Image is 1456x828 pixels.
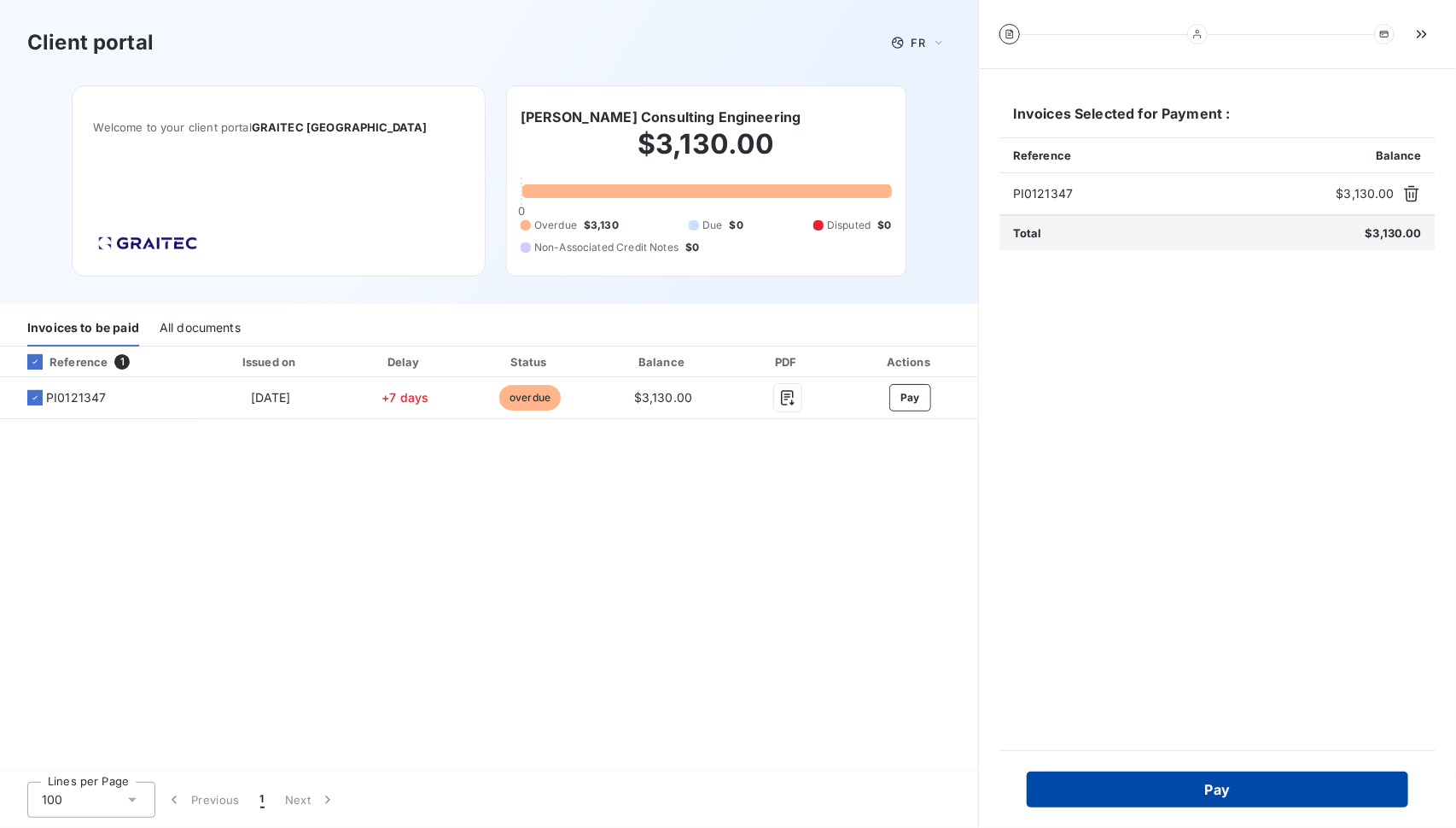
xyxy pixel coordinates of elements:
[521,107,801,127] h6: [PERSON_NAME] Consulting Engineering
[1013,226,1042,240] span: Total
[685,240,699,255] span: $0
[160,311,241,347] div: All documents
[155,782,250,818] button: Previous
[14,354,108,370] div: Reference
[1376,149,1422,162] span: Balance
[251,390,291,405] span: [DATE]
[27,27,154,58] h3: Client portal
[1013,185,1330,202] span: PI0121347
[1027,772,1408,808] button: Pay
[93,120,464,134] span: Welcome to your client portal
[999,103,1436,137] h6: Invoices Selected for Payment :
[730,218,743,233] span: $0
[1337,185,1395,202] span: $3,130.00
[381,390,428,405] span: +7 days
[534,240,678,255] span: Non-Associated Credit Notes
[521,127,892,178] h2: $3,130.00
[634,390,692,405] span: $3,130.00
[597,353,729,370] div: Balance
[42,791,62,808] span: 100
[27,311,139,347] div: Invoices to be paid
[252,120,428,134] span: GRAITEC [GEOGRAPHIC_DATA]
[889,384,931,411] button: Pay
[534,218,577,233] span: Overdue
[1366,226,1422,240] span: $3,130.00
[93,231,202,255] img: Company logo
[584,218,619,233] span: $3,130
[275,782,347,818] button: Next
[469,353,590,370] div: Status
[877,218,891,233] span: $0
[702,218,722,233] span: Due
[736,353,839,370] div: PDF
[1013,149,1071,162] span: Reference
[250,782,275,818] button: 1
[260,791,265,808] span: 1
[347,353,463,370] div: Delay
[114,354,130,370] span: 1
[827,218,871,233] span: Disputed
[201,353,341,370] div: Issued on
[518,204,525,218] span: 0
[911,36,925,50] span: FR
[499,385,561,411] span: overdue
[46,389,106,406] span: PI0121347
[846,353,975,370] div: Actions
